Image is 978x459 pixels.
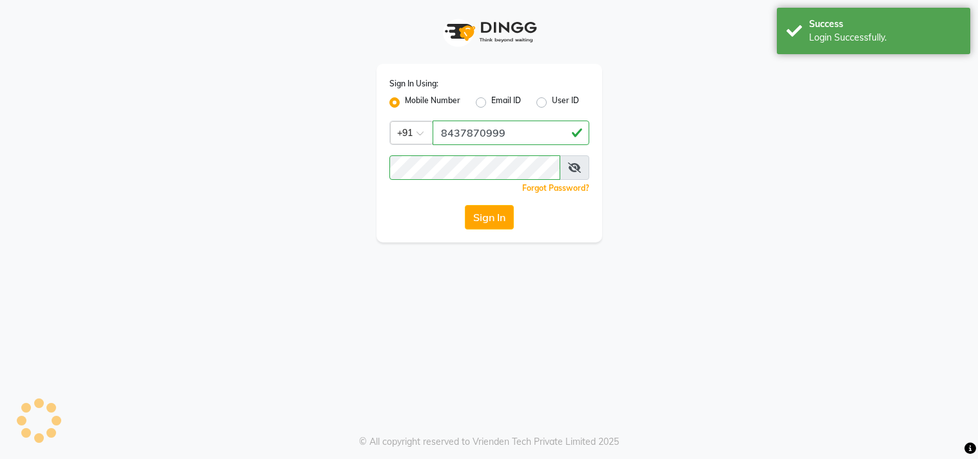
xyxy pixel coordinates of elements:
[465,205,514,229] button: Sign In
[809,31,961,44] div: Login Successfully.
[809,17,961,31] div: Success
[552,95,579,110] label: User ID
[491,95,521,110] label: Email ID
[522,183,589,193] a: Forgot Password?
[433,121,589,145] input: Username
[389,155,560,180] input: Username
[405,95,460,110] label: Mobile Number
[438,13,541,51] img: logo1.svg
[389,78,438,90] label: Sign In Using:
